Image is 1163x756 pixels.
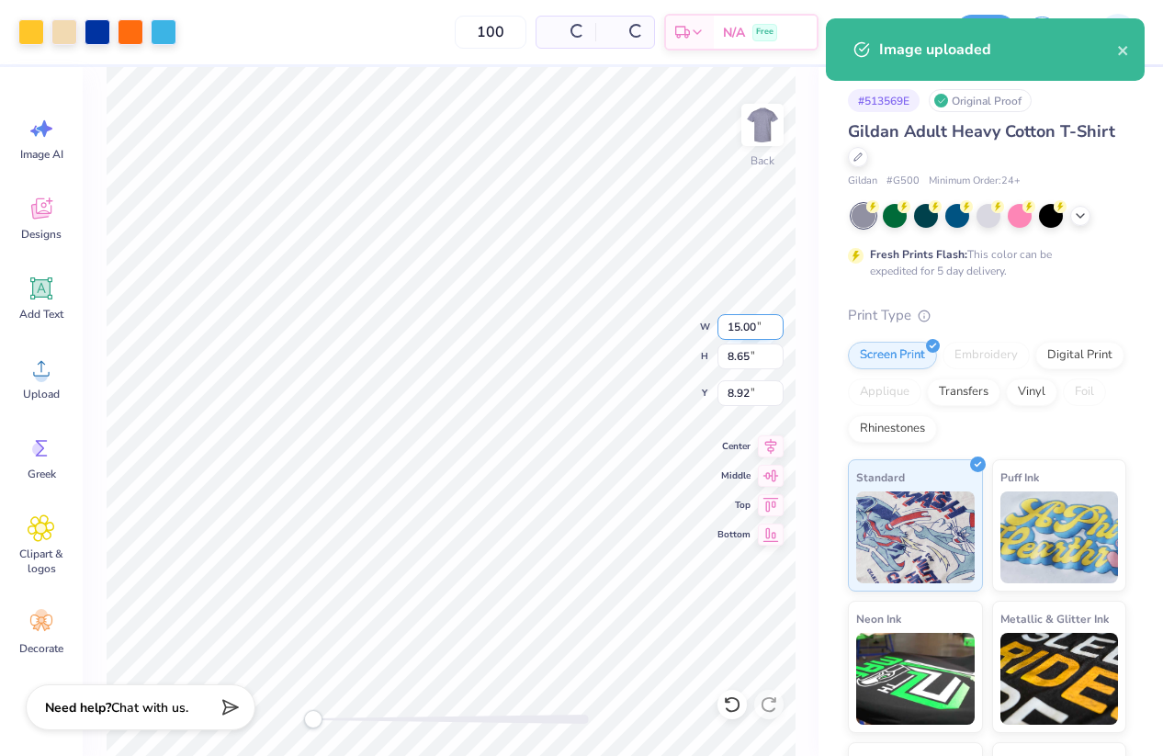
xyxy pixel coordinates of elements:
[848,378,921,406] div: Applique
[848,89,920,112] div: # 513569E
[723,23,745,42] span: N/A
[856,491,975,583] img: Standard
[848,174,877,189] span: Gildan
[1117,39,1130,61] button: close
[1072,14,1145,51] a: AJ
[717,527,751,542] span: Bottom
[870,246,1096,279] div: This color can be expedited for 5 day delivery.
[1000,633,1119,725] img: Metallic & Glitter Ink
[855,14,945,51] input: Untitled Design
[927,378,1000,406] div: Transfers
[11,547,72,576] span: Clipart & logos
[23,387,60,401] span: Upload
[1035,342,1124,369] div: Digital Print
[1006,378,1057,406] div: Vinyl
[717,498,751,513] span: Top
[1063,378,1106,406] div: Foil
[870,247,967,262] strong: Fresh Prints Flash:
[28,467,56,481] span: Greek
[19,307,63,322] span: Add Text
[848,120,1115,142] span: Gildan Adult Heavy Cotton T-Shirt
[744,107,781,143] img: Back
[756,26,773,39] span: Free
[304,710,322,728] div: Accessibility label
[45,699,111,717] strong: Need help?
[717,439,751,454] span: Center
[848,305,1126,326] div: Print Type
[1000,609,1109,628] span: Metallic & Glitter Ink
[20,147,63,162] span: Image AI
[856,609,901,628] span: Neon Ink
[455,16,526,49] input: – –
[1000,468,1039,487] span: Puff Ink
[848,415,937,443] div: Rhinestones
[879,39,1117,61] div: Image uploaded
[1000,491,1119,583] img: Puff Ink
[1100,14,1136,51] img: Armiel John Calzada
[21,227,62,242] span: Designs
[929,174,1021,189] span: Minimum Order: 24 +
[929,89,1032,112] div: Original Proof
[717,468,751,483] span: Middle
[886,174,920,189] span: # G500
[856,633,975,725] img: Neon Ink
[848,342,937,369] div: Screen Print
[111,699,188,717] span: Chat with us.
[751,152,774,169] div: Back
[19,641,63,656] span: Decorate
[943,342,1030,369] div: Embroidery
[856,468,905,487] span: Standard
